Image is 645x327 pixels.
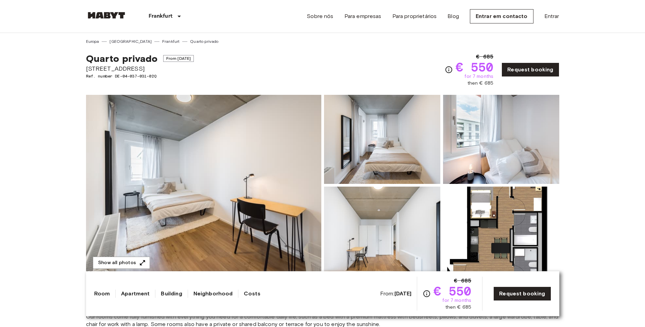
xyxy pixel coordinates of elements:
button: Show all photos [93,257,150,269]
a: Neighborhood [193,290,233,298]
a: Room [94,290,110,298]
img: Habyt [86,12,127,19]
span: Quarto privado [86,53,158,64]
span: From [DATE] [163,55,194,62]
img: Picture of unit DE-04-037-031-02Q [324,95,440,184]
span: then € 685 [445,304,472,311]
span: € 550 [434,285,471,297]
b: [DATE] [394,290,412,297]
span: € 550 [456,61,493,73]
svg: Check cost overview for full price breakdown. Please note that discounts apply to new joiners onl... [445,66,453,74]
a: Apartment [121,290,150,298]
span: Ref. number DE-04-037-031-02Q [86,73,194,79]
a: Frankfurt [162,38,180,45]
svg: Check cost overview for full price breakdown. Please note that discounts apply to new joiners onl... [423,290,431,298]
a: Sobre nós [307,12,333,20]
a: Costs [244,290,260,298]
a: Para empresas [344,12,381,20]
a: Entrar em contacto [470,9,533,23]
a: Para proprietários [392,12,437,20]
span: [STREET_ADDRESS] [86,64,194,73]
img: Marketing picture of unit DE-04-037-031-02Q [86,95,321,276]
img: Picture of unit DE-04-037-031-02Q [324,187,440,276]
span: for 7 months [464,73,493,80]
a: Blog [447,12,459,20]
p: Frankfurt [149,12,172,20]
span: for 7 months [442,297,471,304]
img: Picture of unit DE-04-037-031-02Q [443,187,559,276]
span: From: [380,290,412,297]
a: Quarto privado [190,38,218,45]
a: Request booking [493,287,551,301]
a: Entrar [544,12,559,20]
a: Request booking [502,63,559,77]
img: Picture of unit DE-04-037-031-02Q [443,95,559,184]
span: then € 685 [468,80,494,87]
a: Europa [86,38,99,45]
span: € 685 [476,53,493,61]
span: € 685 [454,277,471,285]
a: Building [161,290,182,298]
a: [GEOGRAPHIC_DATA] [109,38,152,45]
